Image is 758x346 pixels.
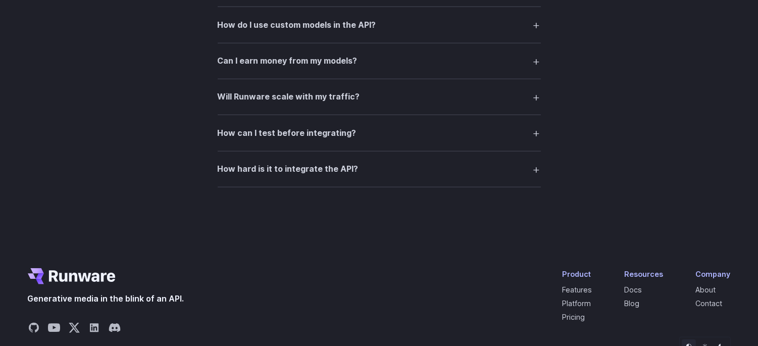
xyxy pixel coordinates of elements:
a: Features [563,285,592,294]
a: Platform [563,299,591,308]
a: Share on GitHub [28,322,40,337]
summary: Can I earn money from my models? [218,52,541,71]
div: Resources [625,268,664,280]
h3: How do I use custom models in the API? [218,19,376,32]
a: Go to / [28,268,116,284]
div: Product [563,268,592,280]
a: Share on Discord [109,322,121,337]
summary: How can I test before integrating? [218,123,541,142]
a: Share on X [68,322,80,337]
span: Generative media in the blink of an API. [28,292,184,306]
a: Pricing [563,313,585,321]
a: Blog [625,299,640,308]
a: Share on LinkedIn [88,322,100,337]
summary: How hard is it to integrate the API? [218,160,541,179]
a: Contact [696,299,723,308]
h3: Will Runware scale with my traffic? [218,90,360,104]
a: Docs [625,285,642,294]
h3: How hard is it to integrate the API? [218,163,359,176]
a: About [696,285,716,294]
a: Share on YouTube [48,322,60,337]
div: Company [696,268,731,280]
summary: Will Runware scale with my traffic? [218,87,541,107]
summary: How do I use custom models in the API? [218,15,541,34]
h3: How can I test before integrating? [218,127,357,140]
h3: Can I earn money from my models? [218,55,358,68]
